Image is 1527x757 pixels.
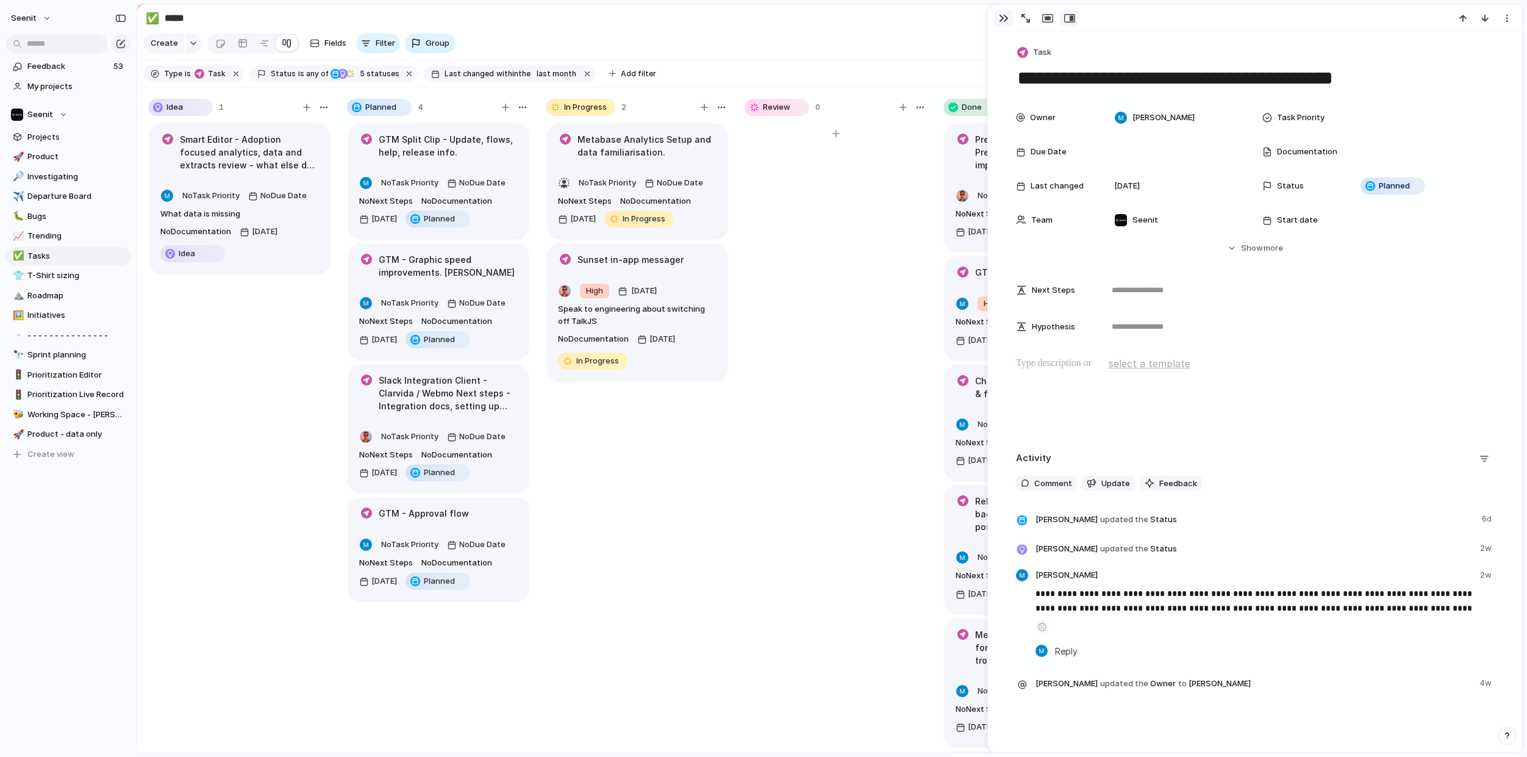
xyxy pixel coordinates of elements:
[956,437,1009,449] span: No Next Steps
[356,34,400,53] button: Filter
[621,68,656,79] span: Add filter
[378,427,442,447] button: NoTask Priority
[381,539,438,549] span: No Task Priority
[166,101,183,113] span: Idea
[6,366,131,384] a: 🚦Prioritization Editor
[6,128,131,146] a: Projects
[204,68,226,79] span: Task
[179,186,243,206] button: NoTask Priority
[1082,476,1135,492] button: Update
[421,195,492,207] span: No Documentation
[1178,678,1187,690] span: to
[1015,44,1055,62] button: Task
[13,407,21,422] div: 🐝
[6,406,131,424] a: 🐝Working Space - [PERSON_NAME]
[1035,511,1475,528] span: Status
[402,572,473,591] button: Planned
[537,68,576,79] span: last month
[27,230,126,242] span: Trending
[379,133,518,159] h1: GTM Split Clip - Update, flows, help, release info.
[1033,46,1051,59] span: Task
[974,681,1038,701] button: NoTask Priority
[356,209,400,229] button: [DATE]
[356,330,400,350] button: [DATE]
[642,173,706,193] button: NoDue Date
[421,557,492,569] span: No Documentation
[6,346,131,364] a: 🔭Sprint planning
[271,68,296,79] span: Status
[975,133,1114,171] h1: Prep Spike document for Preview UX speed improvements (that use existing architecture)
[27,190,126,203] span: Departure Board
[27,270,126,282] span: T-Shirt sizing
[548,244,727,380] div: Sunset in-app messagerHigh[DATE]Speak to engineering about switching off TalkJSNoDocumentation[DA...
[555,209,599,229] button: [DATE]
[424,334,455,346] span: Planned
[1277,112,1325,124] span: Task Priority
[160,226,231,238] span: No Documentation
[975,495,1114,533] h1: Release message for Blur background Live record and post message on channel
[6,287,131,305] a: ⛰️Roadmap
[649,333,675,345] span: [DATE]
[6,306,131,325] a: 🖼️Initiatives
[424,213,455,225] span: Planned
[27,349,126,361] span: Sprint planning
[13,289,21,303] div: ⛰️
[975,266,1057,279] h1: GTM - Smart Editor
[1482,511,1494,525] span: 6d
[27,309,126,321] span: Initiatives
[968,454,993,467] span: [DATE]
[1132,214,1158,226] span: Seenit
[379,374,518,412] h1: Slack Integration Client - Clarvida / Webmo Next steps - Integration docs, setting up client
[356,69,367,78] span: 5
[378,535,442,554] button: NoTask Priority
[379,507,469,520] h1: GTM - Approval flow
[13,368,21,382] div: 🚦
[586,285,603,297] span: High
[359,195,413,207] span: No Next Steps
[421,449,492,461] span: No Documentation
[968,721,993,733] span: [DATE]
[378,173,442,193] button: NoTask Priority
[602,65,663,82] button: Add filter
[459,539,506,551] span: No Due Date
[5,9,58,28] button: Seenit
[657,177,703,189] span: No Due Date
[1035,543,1098,555] span: [PERSON_NAME]
[27,151,126,163] span: Product
[27,389,126,401] span: Prioritization Live Record
[558,333,629,345] span: No Documentation
[143,34,184,53] button: Create
[359,315,413,328] span: No Next Steps
[349,498,528,600] div: GTM - Approval flowNoTask PriorityNoDue DateNoNext StepsNoDocumentation[DATE]Planned
[113,60,126,73] span: 53
[1277,214,1318,226] span: Start date
[359,449,413,461] span: No Next Steps
[349,124,528,239] div: GTM Split Clip - Update, flows, help, release info.NoTask PriorityNoDue DateNoNext StepsNoDocumen...
[956,570,1009,582] span: No Next Steps
[6,247,131,265] a: ✅Tasks
[143,9,162,28] button: ✅
[1035,675,1472,692] span: Owner
[27,81,126,93] span: My projects
[1031,146,1067,158] span: Due Date
[459,431,506,443] span: No Due Date
[956,703,1009,716] span: No Next Steps
[27,131,126,143] span: Projects
[378,293,442,313] button: NoTask Priority
[6,227,131,245] div: 📈Trending
[974,548,1038,567] button: NoTask Priority
[576,355,619,367] span: In Progress
[956,208,1009,220] span: No Next Steps
[1107,354,1192,373] button: select a template
[13,229,21,243] div: 📈
[424,575,455,587] span: Planned
[1100,543,1148,555] span: updated the
[324,37,346,49] span: Fields
[180,133,319,171] h1: Smart Editor - Adoption focused analytics, data and extracts review - what else do we need
[27,428,126,440] span: Product - data only
[424,467,455,479] span: Planned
